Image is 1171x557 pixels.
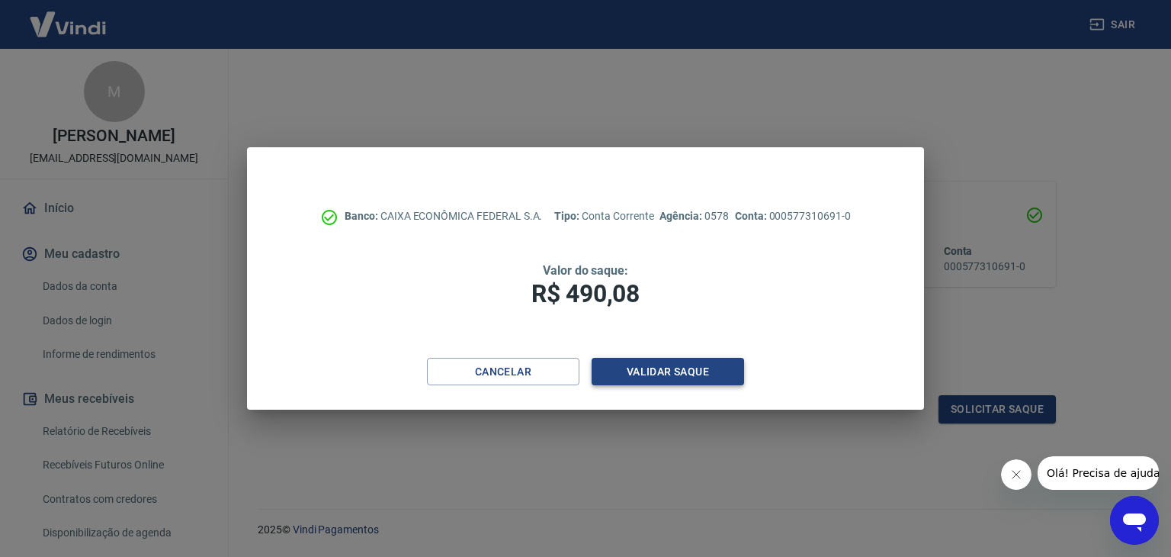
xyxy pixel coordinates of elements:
[735,210,769,222] span: Conta:
[1001,459,1031,490] iframe: Close message
[659,208,728,224] p: 0578
[592,358,744,386] button: Validar saque
[554,210,582,222] span: Tipo:
[345,208,542,224] p: CAIXA ECONÔMICA FEDERAL S.A.
[9,11,128,23] span: Olá! Precisa de ajuda?
[543,263,628,278] span: Valor do saque:
[554,208,653,224] p: Conta Corrente
[345,210,380,222] span: Banco:
[659,210,704,222] span: Agência:
[735,208,851,224] p: 000577310691-0
[427,358,579,386] button: Cancelar
[1038,456,1159,490] iframe: Message from company
[531,279,640,308] span: R$ 490,08
[1110,496,1159,545] iframe: Button to launch messaging window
